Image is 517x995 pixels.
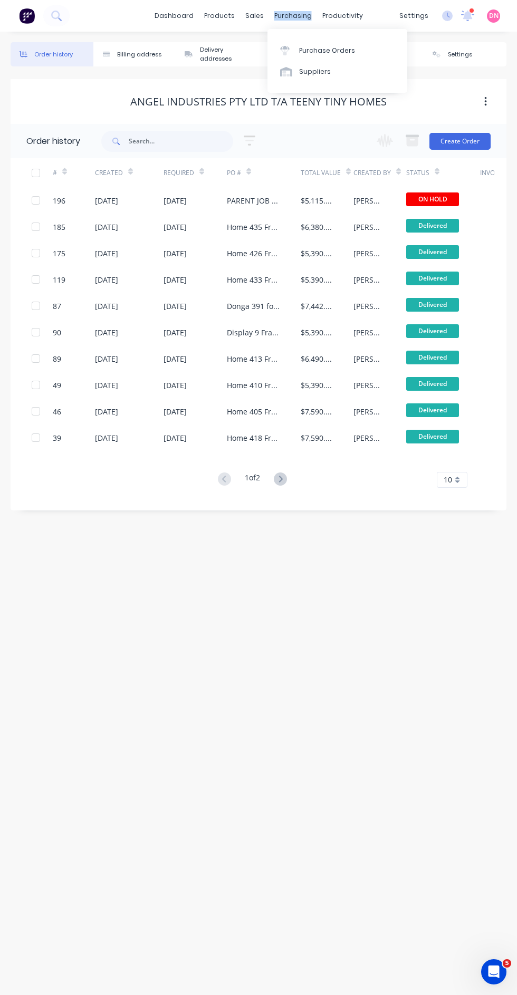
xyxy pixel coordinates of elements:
span: DN [489,11,499,21]
div: [DATE] [95,406,118,417]
button: Collaborate [258,42,341,66]
div: [DATE] [164,248,187,259]
div: [DATE] [164,221,187,233]
div: [PERSON_NAME] [353,353,385,364]
div: 119 [53,274,65,285]
div: Created By [353,158,406,187]
div: [PERSON_NAME] [353,274,385,285]
div: $5,390.00 [301,327,332,338]
div: [PERSON_NAME] [353,195,385,206]
div: [DATE] [164,380,187,391]
div: $5,115.00 [301,195,332,206]
input: Search... [129,131,233,152]
button: Settings [424,42,506,66]
div: [DATE] [95,353,118,364]
div: [DATE] [164,353,187,364]
div: Created [95,158,164,187]
div: Angel Industries Pty Ltd t/a Teeny Tiny Homes [130,95,387,108]
span: ON HOLD [406,192,459,206]
span: Delivered [406,298,459,311]
div: 46 [53,406,61,417]
button: Billing address [93,42,176,66]
div: 1 of 2 [245,472,260,487]
div: [PERSON_NAME] [353,432,385,443]
div: $5,390.00 [301,248,332,259]
div: Order history [34,50,73,59]
div: settings [394,8,434,24]
a: Suppliers [267,61,407,82]
span: Delivered [406,377,459,390]
div: 185 [53,221,65,233]
div: Order history [26,135,80,148]
div: $5,390.00 [301,274,332,285]
button: Create Order [429,133,491,150]
div: Home 410 Framing [227,380,280,391]
div: # [53,158,95,187]
div: $6,380.00 [301,221,332,233]
div: 175 [53,248,65,259]
div: [DATE] [164,274,187,285]
div: Display 9 Framing [227,327,280,338]
div: # [53,168,57,178]
div: [DATE] [95,221,118,233]
span: Delivered [406,403,459,417]
div: Home 433 Framing [227,274,280,285]
span: Delivered [406,430,459,443]
div: [DATE] [95,248,118,259]
div: [DATE] [164,301,187,312]
button: Delivery addresses [176,42,258,66]
div: [PERSON_NAME] [353,406,385,417]
div: PARENT JOB 196 Home 441 Framing [227,195,280,206]
div: 89 [53,353,61,364]
div: $5,390.00 [301,380,332,391]
span: Delivered [406,324,459,337]
div: 39 [53,432,61,443]
span: 5 [503,959,511,968]
span: Delivered [406,351,459,364]
div: Total Value [301,158,353,187]
div: $6,490.00 [301,353,332,364]
span: 10 [444,474,452,485]
div: [DATE] [95,327,118,338]
div: [PERSON_NAME] [353,327,385,338]
div: [DATE] [95,432,118,443]
span: Delivered [406,272,459,285]
div: Purchase Orders [299,46,355,55]
div: [PERSON_NAME] [353,248,385,259]
div: Billing address [117,50,161,59]
div: 49 [53,380,61,391]
div: Home 405 Framing [227,406,280,417]
div: [DATE] [164,406,187,417]
div: Required [164,158,227,187]
div: Home 426 Framing [227,248,280,259]
div: [DATE] [95,274,118,285]
div: 90 [53,327,61,338]
div: Status [406,168,429,178]
div: Home 418 Framing [227,432,280,443]
div: purchasing [269,8,317,24]
div: Required [164,168,194,178]
div: [DATE] [95,195,118,206]
div: [DATE] [164,195,187,206]
div: [DATE] [164,432,187,443]
div: Invoiced [480,168,509,178]
span: Delivered [406,245,459,258]
div: [DATE] [164,327,187,338]
div: Home 435 Framing [227,221,280,233]
div: Total Value [301,168,341,178]
iframe: Intercom live chat [481,959,506,984]
div: [PERSON_NAME] [353,380,385,391]
div: [DATE] [95,380,118,391]
div: Delivery addresses [200,45,254,63]
div: products [199,8,240,24]
div: productivity [317,8,368,24]
div: Settings [448,50,472,59]
div: $7,590.00 [301,406,332,417]
button: Order history [11,42,93,66]
div: $7,590.00 [301,432,332,443]
div: 87 [53,301,61,312]
div: [DATE] [95,301,118,312]
div: Donga 391 for [PERSON_NAME] & [PERSON_NAME] [227,301,280,312]
div: Home 413 Framing [227,353,280,364]
div: Created [95,168,123,178]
